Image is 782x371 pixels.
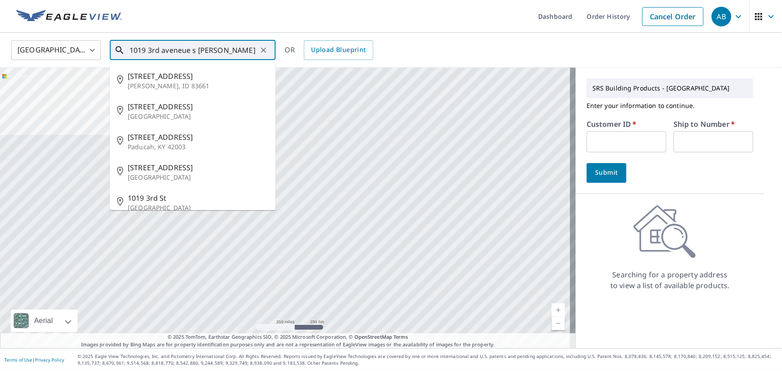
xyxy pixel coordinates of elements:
label: Ship to Number [674,121,735,128]
a: Terms [393,333,408,340]
div: OR [285,40,373,60]
a: OpenStreetMap [354,333,392,340]
p: Searching for a property address to view a list of available products. [610,269,730,291]
span: © 2025 TomTom, Earthstar Geographics SIO, © 2025 Microsoft Corporation, © [168,333,408,341]
p: | [4,357,64,362]
button: Submit [587,163,626,183]
p: [GEOGRAPHIC_DATA] [128,112,268,121]
a: Upload Blueprint [304,40,373,60]
p: Enter your information to continue. [587,98,753,113]
button: Clear [257,44,270,56]
p: [GEOGRAPHIC_DATA] [128,173,268,182]
p: [PERSON_NAME], ID 83661 [128,82,268,91]
div: Aerial [31,310,56,332]
span: Submit [594,167,619,178]
a: Current Level 5, Zoom In [552,303,565,317]
a: Cancel Order [642,7,704,26]
img: EV Logo [16,10,122,23]
label: Customer ID [587,121,637,128]
p: © 2025 Eagle View Technologies, Inc. and Pictometry International Corp. All Rights Reserved. Repo... [78,353,778,367]
a: Privacy Policy [35,357,64,363]
span: [STREET_ADDRESS] [128,71,268,82]
p: Paducah, KY 42003 [128,142,268,151]
p: [GEOGRAPHIC_DATA] [128,203,268,212]
div: AB [712,7,731,26]
input: Search by address or latitude-longitude [130,38,257,63]
a: Current Level 5, Zoom Out [552,317,565,330]
p: SRS Building Products - [GEOGRAPHIC_DATA] [589,81,751,96]
span: [STREET_ADDRESS] [128,132,268,142]
div: [GEOGRAPHIC_DATA] [11,38,101,63]
a: Terms of Use [4,357,32,363]
span: Upload Blueprint [311,44,366,56]
span: 1019 3rd St [128,193,268,203]
div: Aerial [11,310,78,332]
span: [STREET_ADDRESS] [128,162,268,173]
span: [STREET_ADDRESS] [128,101,268,112]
